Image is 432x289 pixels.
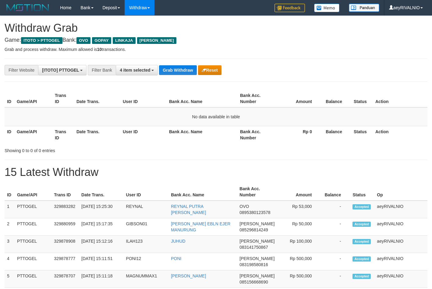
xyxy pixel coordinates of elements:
[171,256,181,261] a: PONI
[374,183,427,201] th: Op
[237,183,277,201] th: Bank Acc. Number
[352,256,371,262] span: Accepted
[277,253,321,270] td: Rp 500,000
[15,236,51,253] td: PTTOGEL
[74,126,120,143] th: Date Trans.
[239,227,268,232] span: Copy 085296814249 to clipboard
[74,90,120,107] th: Date Trans.
[15,183,51,201] th: Game/API
[239,221,274,226] span: [PERSON_NAME]
[374,201,427,218] td: aeyRIVALNIO
[198,65,221,75] button: Reset
[113,37,136,44] span: LINKAJA
[42,68,79,73] span: [ITOTO] PTTOGEL
[171,239,185,244] a: JUHUD
[239,280,268,284] span: Copy 085156668690 to clipboard
[14,126,52,143] th: Game/API
[124,270,169,288] td: MAGNUMMAX1
[124,253,169,270] td: PONI12
[374,270,427,288] td: aeyRIVALNIO
[5,46,427,52] p: Grab and process withdraw. Maximum allowed is transactions.
[5,126,14,143] th: ID
[52,90,74,107] th: Trans ID
[14,90,52,107] th: Game/API
[79,270,123,288] td: [DATE] 15:11:18
[51,236,79,253] td: 329878908
[167,90,238,107] th: Bank Acc. Name
[124,201,169,218] td: REYNAL
[277,218,321,236] td: Rp 50,000
[137,37,176,44] span: [PERSON_NAME]
[5,65,38,75] div: Filter Website
[120,68,150,73] span: 4 item selected
[76,37,90,44] span: OVO
[277,270,321,288] td: Rp 500,000
[116,65,158,75] button: 4 item selected
[15,270,51,288] td: PTTOGEL
[314,4,340,12] img: Button%20Memo.svg
[239,245,268,250] span: Copy 083141750867 to clipboard
[277,236,321,253] td: Rp 100,000
[171,221,230,232] a: [PERSON_NAME] EBLN EJER MANURUNG
[15,201,51,218] td: PTTOGEL
[51,253,79,270] td: 329878777
[5,145,175,154] div: Showing 0 to 0 of 0 entries
[239,239,274,244] span: [PERSON_NAME]
[238,90,276,107] th: Bank Acc. Number
[51,270,79,288] td: 329878707
[321,218,350,236] td: -
[5,253,15,270] td: 4
[374,236,427,253] td: aeyRIVALNIO
[321,90,351,107] th: Balance
[88,65,116,75] div: Filter Bank
[15,253,51,270] td: PTTOGEL
[239,256,274,261] span: [PERSON_NAME]
[321,236,350,253] td: -
[5,218,15,236] td: 2
[15,218,51,236] td: PTTOGEL
[159,65,197,75] button: Grab Withdraw
[321,270,350,288] td: -
[239,204,249,209] span: OVO
[97,47,102,52] strong: 10
[124,218,169,236] td: GIBSON01
[321,183,350,201] th: Balance
[5,90,14,107] th: ID
[321,201,350,218] td: -
[79,201,123,218] td: [DATE] 15:25:30
[276,126,321,143] th: Rp 0
[5,37,427,43] h4: Game: Bank:
[239,210,270,215] span: Copy 0895380123578 to clipboard
[52,126,74,143] th: Trans ID
[374,218,427,236] td: aeyRIVALNIO
[352,239,371,244] span: Accepted
[167,126,238,143] th: Bank Acc. Name
[51,201,79,218] td: 329883282
[238,126,276,143] th: Bank Acc. Number
[5,183,15,201] th: ID
[5,107,427,126] td: No data available in table
[352,222,371,227] span: Accepted
[277,201,321,218] td: Rp 53,000
[79,183,123,201] th: Date Trans.
[374,253,427,270] td: aeyRIVALNIO
[38,65,87,75] button: [ITOTO] PTTOGEL
[124,236,169,253] td: ILAH123
[120,90,167,107] th: User ID
[239,262,268,267] span: Copy 083198580816 to clipboard
[171,204,206,215] a: REYNAL PUTRA [PERSON_NAME]
[351,126,373,143] th: Status
[92,37,111,44] span: GOPAY
[5,3,51,12] img: MOTION_logo.png
[168,183,237,201] th: Bank Acc. Name
[352,274,371,279] span: Accepted
[373,90,427,107] th: Action
[120,126,167,143] th: User ID
[349,4,379,12] img: panduan.png
[51,218,79,236] td: 329880959
[171,273,206,278] a: [PERSON_NAME]
[79,218,123,236] td: [DATE] 15:17:35
[276,90,321,107] th: Amount
[21,37,62,44] span: ITOTO > PTTOGEL
[321,253,350,270] td: -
